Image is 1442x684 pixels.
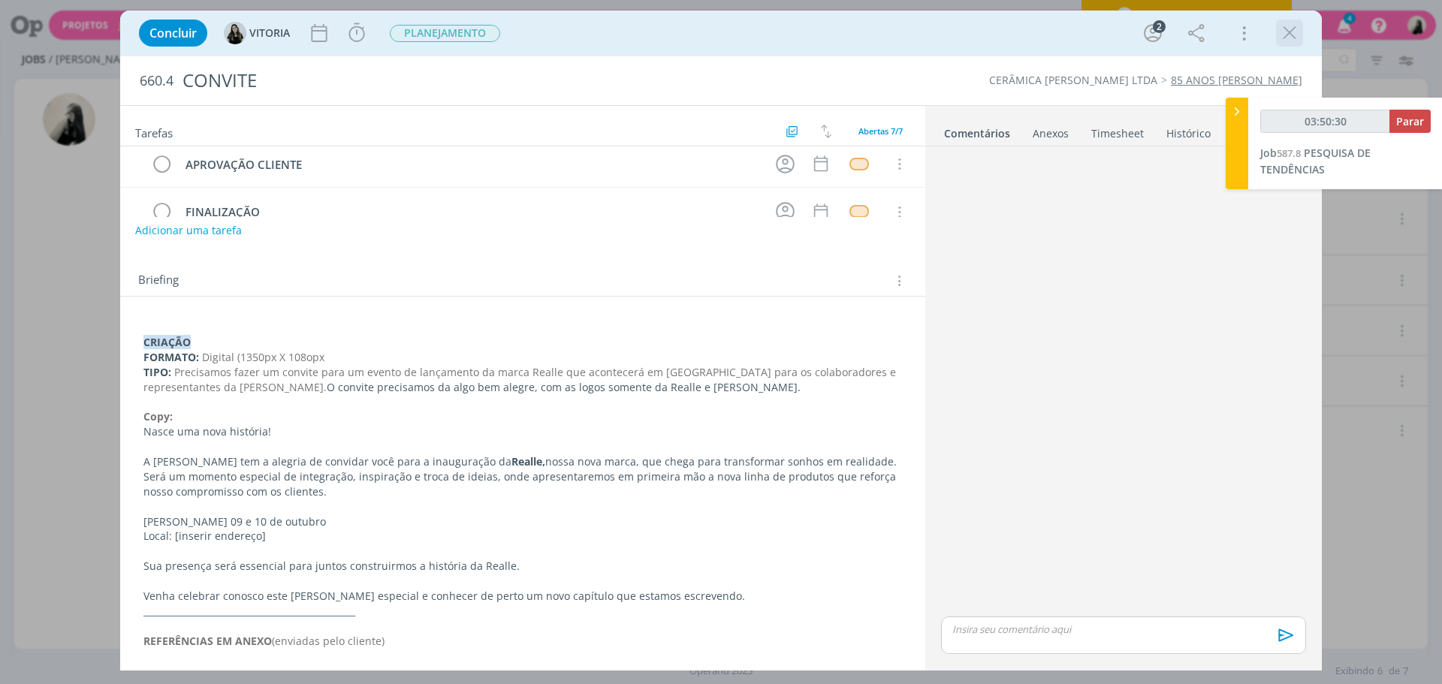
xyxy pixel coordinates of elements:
a: Timesheet [1091,119,1145,141]
span: Tarefas [135,122,173,140]
p: Local: [inserir endereço] [143,529,902,544]
p: Venha celebrar conosco este [PERSON_NAME] especial e conhecer de perto um novo capítulo que estam... [143,589,902,604]
span: 587.8 [1277,146,1301,160]
p: Sua presença será essencial para juntos construirmos a história da Realle. [143,559,902,574]
p: O convite precisamos da algo bem alegre, com as logos somente da Realle e [PERSON_NAME]. [143,365,902,395]
p: Nasce uma nova história! [143,424,902,439]
a: CERÂMICA [PERSON_NAME] LTDA [989,73,1157,87]
div: CONVITE [176,62,812,99]
div: FINALIZAÇÃO [179,203,762,221]
button: 2 [1141,21,1165,45]
span: 660.4 [140,73,173,89]
button: VVITORIA [224,22,290,44]
span: VITORIA [249,28,290,38]
strong: Copy: [143,409,173,423]
div: dialog [120,11,1322,670]
button: Concluir [139,20,207,47]
div: Anexos [1033,126,1069,141]
a: Comentários [943,119,1011,141]
strong: CRIAÇÃO [143,335,191,349]
p: [PERSON_NAME] 09 e 10 de outubro [143,514,902,529]
div: APROVAÇÃO CLIENTE [179,155,762,174]
span: Concluir [149,27,197,39]
strong: FORMATO: [143,350,199,364]
span: PLANEJAMENTO [390,25,500,42]
strong: Realle, [511,454,545,469]
span: Briefing [138,271,179,291]
a: 85 ANOS [PERSON_NAME] [1171,73,1302,87]
span: Precisamos fazer um convite para um evento de lançamento da marca Realle que acontecerá em [GEOGR... [143,365,899,394]
button: Adicionar uma tarefa [134,217,243,244]
a: Job587.8PESQUISA DE TENDÊNCIAS [1260,146,1371,176]
div: 2 [1153,20,1166,33]
span: Digital (1350px X 108opx [202,350,324,364]
span: Abertas 7/7 [858,125,903,137]
span: Parar [1396,114,1424,128]
img: V [224,22,246,44]
strong: REFERÊNCIAS EM ANEXO [143,634,272,648]
button: Parar [1389,110,1431,133]
img: arrow-down-up.svg [821,125,831,138]
span: PESQUISA DE TENDÊNCIAS [1260,146,1371,176]
a: Histórico [1166,119,1211,141]
p: A [PERSON_NAME] tem a alegria de convidar você para a inauguração da nossa nova marca, que chega ... [143,454,902,499]
strong: TIPO: [143,365,171,379]
button: PLANEJAMENTO [389,24,501,43]
p: _______________________________________________ [143,604,902,619]
span: (enviadas pelo cliente) [272,634,385,648]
